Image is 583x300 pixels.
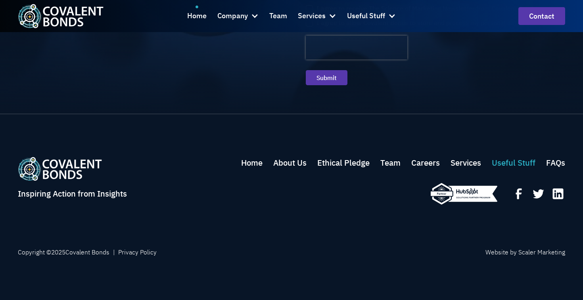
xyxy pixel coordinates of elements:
div: Services [298,6,336,27]
div: Inspiring Action from Insights [18,188,127,200]
div: Useful Stuff [347,6,396,27]
a: careers [411,157,440,169]
a: about us [273,157,307,169]
img: Covalent Bonds White / Teal Logo [18,157,102,181]
img: Covalent Bonds White / Teal Logo [18,4,104,28]
a: Home [187,6,207,27]
iframe: reCAPTCHA [306,36,407,59]
iframe: Chat Widget [462,214,583,300]
div: Copyright © Covalent Bonds [18,248,109,257]
a: useful stuff [546,157,565,169]
a: services [451,157,481,169]
a: team [380,157,401,169]
a: home [241,157,263,169]
a: Privacy Policy [118,248,157,257]
a: useful stuff [492,157,535,169]
a: Team [269,6,287,27]
div: Services [298,10,326,22]
div: Company [217,6,259,27]
a: home [18,4,104,28]
div: Company [217,10,248,22]
a: contact [518,7,565,25]
div: Useful Stuff [347,10,385,22]
a: about us [317,157,370,169]
input: Submit [306,70,347,85]
div: Team [269,10,287,22]
div: | [113,248,115,257]
div: Home [187,10,207,22]
span: 2025 [51,248,65,256]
